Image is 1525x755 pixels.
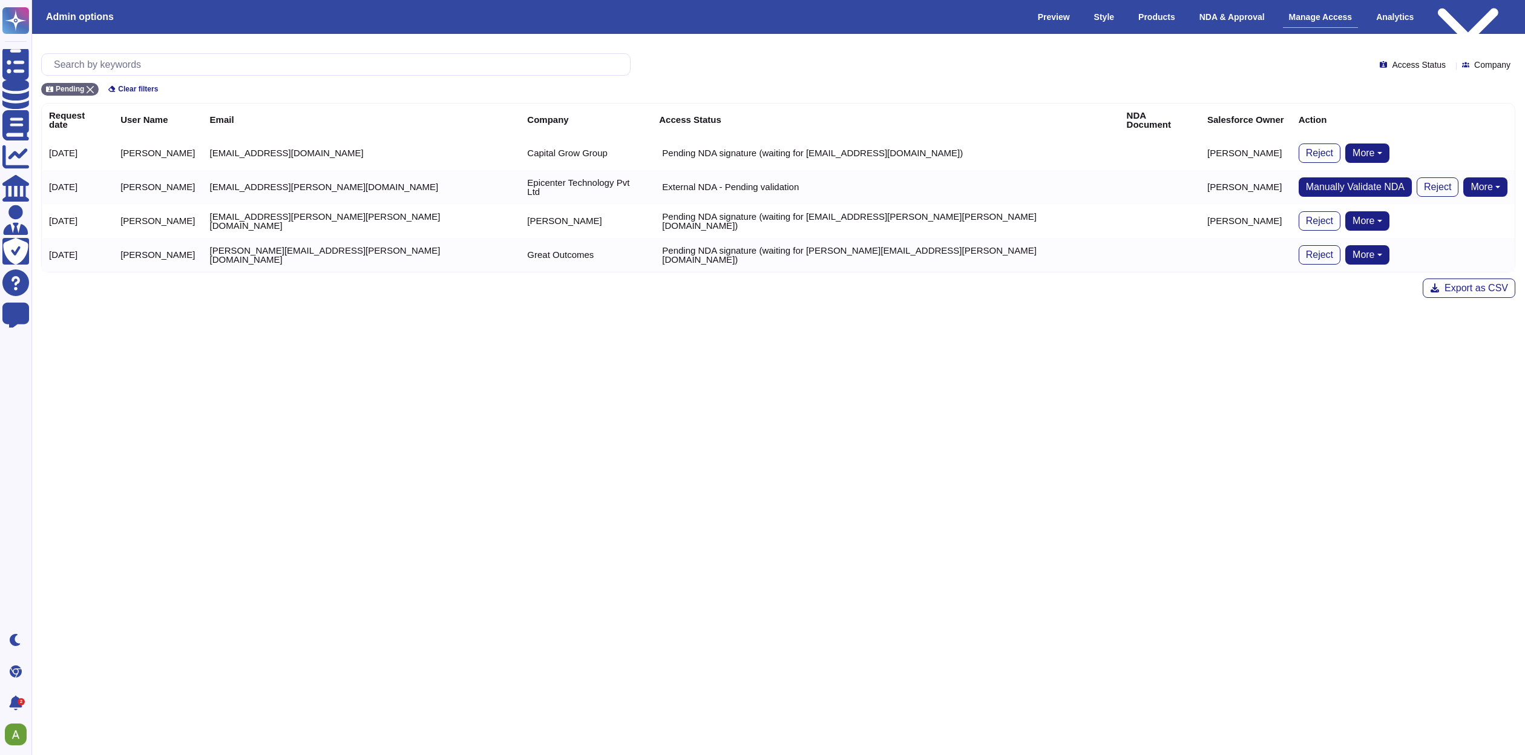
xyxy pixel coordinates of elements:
button: Manually Validate NDA [1299,177,1412,197]
div: NDA & Approval [1193,7,1271,27]
td: Great Outcomes [520,238,652,272]
button: More [1463,177,1507,197]
span: Reject [1306,216,1333,226]
button: More [1345,245,1389,265]
span: Pending [56,85,84,93]
div: Preview [1032,7,1076,27]
button: More [1345,211,1389,231]
span: Reject [1306,148,1333,158]
th: Salesforce Owner [1200,104,1291,136]
th: Request date [42,104,113,136]
td: [DATE] [42,170,113,204]
th: Email [203,104,520,136]
td: [DATE] [42,204,113,238]
td: [PERSON_NAME] [113,170,202,204]
p: Pending NDA signature (waiting for [EMAIL_ADDRESS][PERSON_NAME][PERSON_NAME][DOMAIN_NAME]) [662,212,1112,230]
th: NDA Document [1120,104,1200,136]
span: Access Status [1392,61,1446,69]
button: Export as CSV [1423,279,1515,298]
th: User Name [113,104,202,136]
button: Reject [1299,245,1340,265]
div: Analytics [1370,7,1420,27]
div: Products [1132,7,1181,27]
td: [PERSON_NAME] [1200,170,1291,204]
td: Epicenter Technology Pvt Ltd [520,170,652,204]
th: Action [1291,104,1515,136]
div: 2 [18,698,25,705]
span: Manually Validate NDA [1306,182,1405,192]
input: Search by keywords [48,54,630,75]
td: [PERSON_NAME] [113,136,202,170]
div: Manage Access [1283,7,1359,28]
td: [PERSON_NAME] [520,204,652,238]
td: [PERSON_NAME] [1200,136,1291,170]
td: [EMAIL_ADDRESS][PERSON_NAME][DOMAIN_NAME] [203,170,520,204]
td: Capital Grow Group [520,136,652,170]
th: Access Status [652,104,1119,136]
span: Reject [1424,182,1451,192]
h3: Admin options [46,11,114,22]
td: [DATE] [42,238,113,272]
td: [EMAIL_ADDRESS][PERSON_NAME][PERSON_NAME][DOMAIN_NAME] [203,204,520,238]
img: user [5,724,27,745]
button: Reject [1299,211,1340,231]
button: Reject [1299,143,1340,163]
p: External NDA - Pending validation [662,182,799,191]
td: [DATE] [42,136,113,170]
td: [PERSON_NAME] [113,238,202,272]
span: Company [1474,61,1510,69]
button: user [2,721,35,748]
p: Pending NDA signature (waiting for [PERSON_NAME][EMAIL_ADDRESS][PERSON_NAME][DOMAIN_NAME]) [662,246,1112,264]
button: More [1345,143,1389,163]
td: [EMAIL_ADDRESS][DOMAIN_NAME] [203,136,520,170]
div: Style [1088,7,1120,27]
span: Clear filters [118,85,158,93]
td: [PERSON_NAME] [113,204,202,238]
span: Reject [1306,250,1333,260]
th: Company [520,104,652,136]
span: Export as CSV [1445,283,1508,293]
p: Pending NDA signature (waiting for [EMAIL_ADDRESS][DOMAIN_NAME]) [662,148,963,157]
td: [PERSON_NAME] [1200,204,1291,238]
button: Reject [1417,177,1458,197]
td: [PERSON_NAME][EMAIL_ADDRESS][PERSON_NAME][DOMAIN_NAME] [203,238,520,272]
